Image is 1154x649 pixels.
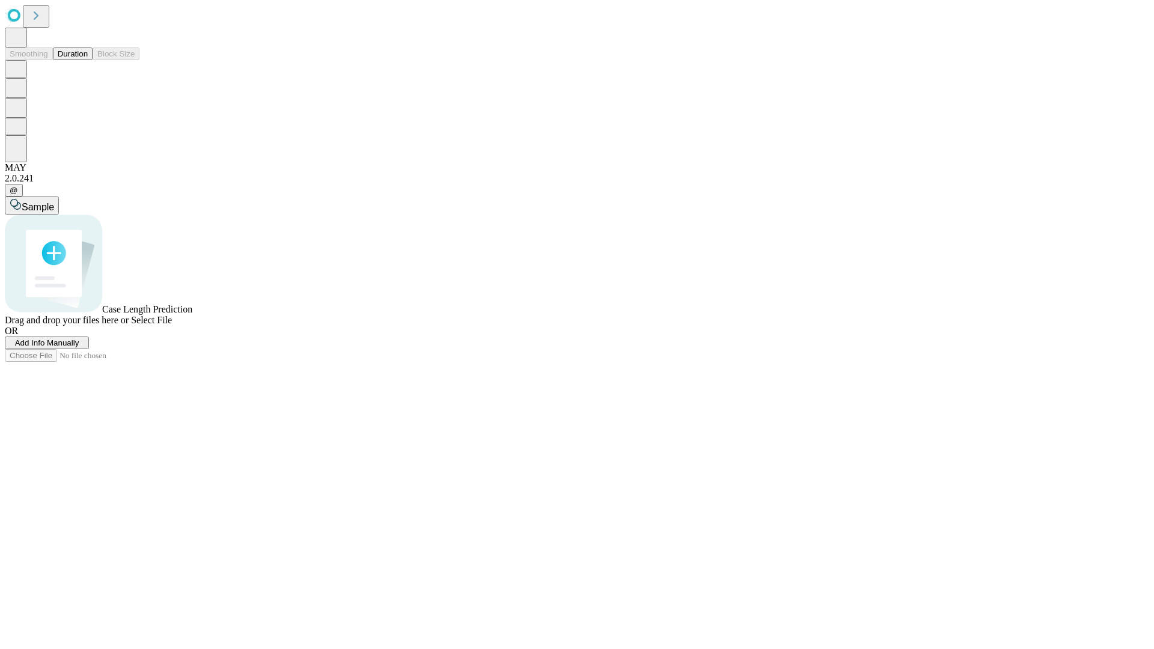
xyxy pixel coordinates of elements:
[10,186,18,195] span: @
[102,304,192,314] span: Case Length Prediction
[5,47,53,60] button: Smoothing
[131,315,172,325] span: Select File
[22,202,54,212] span: Sample
[5,326,18,336] span: OR
[5,197,59,215] button: Sample
[5,173,1149,184] div: 2.0.241
[5,162,1149,173] div: MAY
[5,184,23,197] button: @
[93,47,139,60] button: Block Size
[15,338,79,347] span: Add Info Manually
[5,337,89,349] button: Add Info Manually
[5,315,129,325] span: Drag and drop your files here or
[53,47,93,60] button: Duration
